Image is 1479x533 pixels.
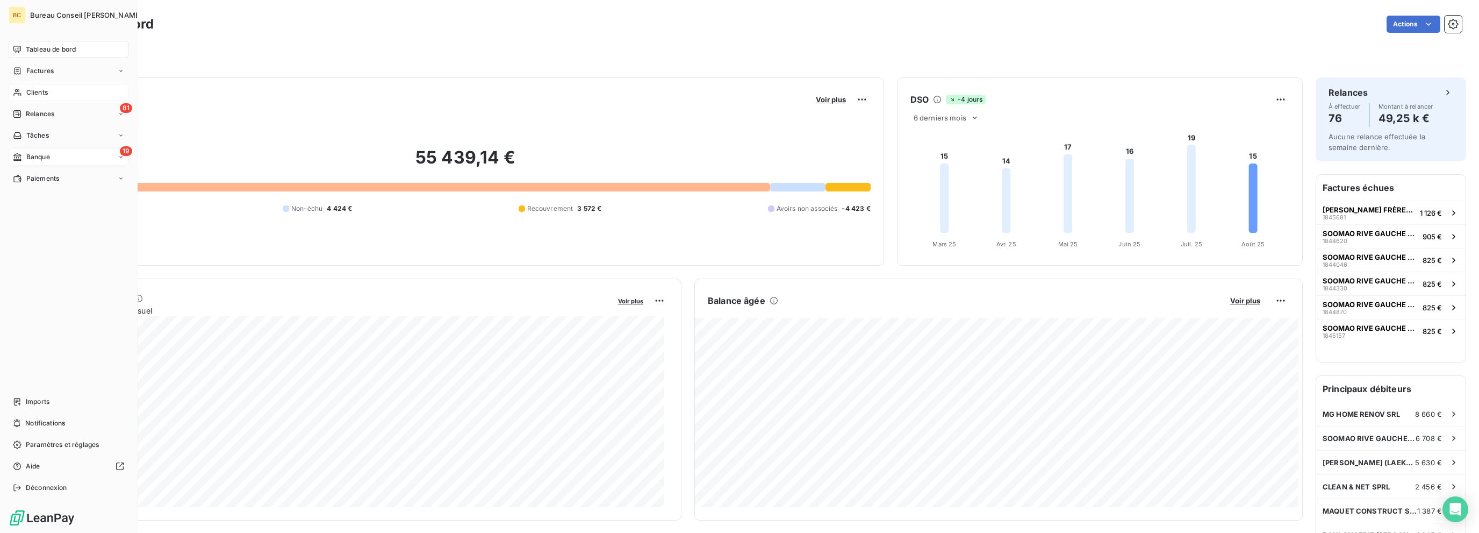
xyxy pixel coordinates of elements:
[61,305,611,316] span: Chiffre d'affaires mensuel
[527,204,573,214] span: Recouvrement
[1316,201,1466,224] button: [PERSON_NAME] FRÈRES SPRL18456811 126 €
[1379,110,1433,127] h4: 49,25 k €
[1420,209,1442,217] span: 1 126 €
[1442,496,1468,522] div: Open Intercom Messenger
[327,204,352,214] span: 4 424 €
[1323,332,1345,339] span: 1845157
[1329,132,1425,152] span: Aucune relance effectuée la semaine dernière.
[1323,324,1418,332] span: SOOMAO RIVE GAUCHE SRL
[1379,103,1433,110] span: Montant à relancer
[946,95,986,104] span: -4 jours
[1180,240,1202,248] tspan: Juil. 25
[1415,410,1442,418] span: 8 660 €
[1316,248,1466,272] button: SOOMAO RIVE GAUCHE SRL1844046825 €
[26,131,49,140] span: Tâches
[1323,238,1347,244] span: 1844620
[615,296,647,305] button: Voir plus
[708,294,765,307] h6: Balance âgée
[30,11,142,19] span: Bureau Conseil [PERSON_NAME]
[1323,205,1416,214] span: [PERSON_NAME] FRÈRES SPRL
[1423,280,1442,288] span: 825 €
[777,204,838,214] span: Avoirs non associés
[26,483,67,493] span: Déconnexion
[9,41,128,58] a: Tableau de bord
[1329,86,1368,99] h6: Relances
[1323,300,1418,309] span: SOOMAO RIVE GAUCHE SRL
[61,147,871,179] h2: 55 439,14 €
[1323,434,1416,443] span: SOOMAO RIVE GAUCHE SRL
[9,509,75,527] img: Logo LeanPay
[26,174,59,183] span: Paiements
[1323,229,1418,238] span: SOOMAO RIVE GAUCHE SRL
[1227,296,1263,305] button: Voir plus
[813,95,849,104] button: Voir plus
[1323,507,1417,515] span: MAQUET CONSTRUCT SRL
[1323,276,1418,285] span: SOOMAO RIVE GAUCHE SRL
[1329,110,1361,127] h4: 76
[9,148,128,166] a: 19Banque
[996,240,1016,248] tspan: Avr. 25
[1329,103,1361,110] span: À effectuer
[1323,410,1401,418] span: MG HOME RENOV SRL
[1316,295,1466,319] button: SOOMAO RIVE GAUCHE SRL1844870825 €
[1417,507,1442,515] span: 1 387 €
[9,105,128,123] a: 81Relances
[932,240,956,248] tspan: Mars 25
[1423,256,1442,265] span: 825 €
[26,440,99,450] span: Paramètres et réglages
[1423,232,1442,241] span: 905 €
[1323,253,1418,261] span: SOOMAO RIVE GAUCHE SRL
[1118,240,1140,248] tspan: Juin 25
[842,204,870,214] span: -4 423 €
[9,170,128,187] a: Paiements
[1316,224,1466,248] button: SOOMAO RIVE GAUCHE SRL1844620905 €
[26,88,48,97] span: Clients
[1230,296,1260,305] span: Voir plus
[9,127,128,144] a: Tâches
[1316,376,1466,402] h6: Principaux débiteurs
[26,109,54,119] span: Relances
[577,204,601,214] span: 3 572 €
[1323,458,1415,467] span: [PERSON_NAME] (LAEKEN SRL
[1423,327,1442,336] span: 825 €
[1423,303,1442,312] span: 825 €
[9,62,128,80] a: Factures
[120,103,132,113] span: 81
[9,393,128,410] a: Imports
[120,146,132,156] span: 19
[1415,482,1442,491] span: 2 456 €
[1415,458,1442,467] span: 5 630 €
[26,397,49,407] span: Imports
[26,152,50,162] span: Banque
[1058,240,1078,248] tspan: Mai 25
[25,418,65,428] span: Notifications
[618,297,643,305] span: Voir plus
[1323,482,1390,491] span: CLEAN & NET SPRL
[291,204,322,214] span: Non-échu
[816,95,846,104] span: Voir plus
[1316,272,1466,295] button: SOOMAO RIVE GAUCHE SRL1844330825 €
[1316,319,1466,343] button: SOOMAO RIVE GAUCHE SRL1845157825 €
[1387,16,1440,33] button: Actions
[9,458,128,475] a: Aide
[26,45,76,54] span: Tableau de bord
[1241,240,1265,248] tspan: Août 25
[9,6,26,24] div: BC
[9,84,128,101] a: Clients
[1323,285,1347,292] span: 1844330
[9,436,128,453] a: Paramètres et réglages
[914,113,966,122] span: 6 derniers mois
[1316,175,1466,201] h6: Factures échues
[910,93,929,106] h6: DSO
[1323,309,1347,315] span: 1844870
[26,461,40,471] span: Aide
[1323,214,1346,221] span: 1845681
[26,66,54,76] span: Factures
[1416,434,1442,443] span: 6 708 €
[1323,261,1347,268] span: 1844046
